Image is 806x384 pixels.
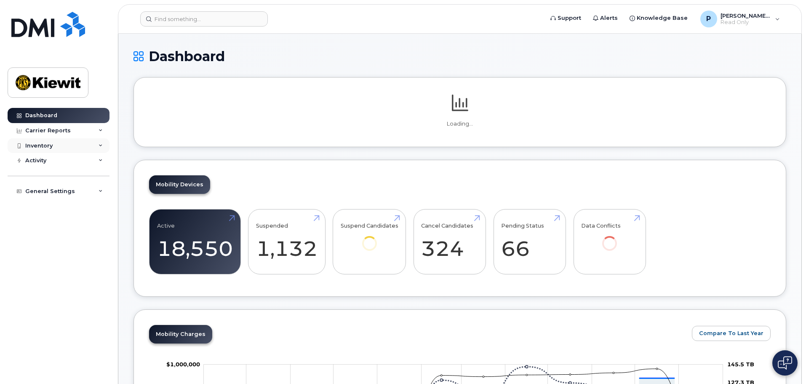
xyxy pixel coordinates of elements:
[581,214,638,263] a: Data Conflicts
[778,356,792,370] img: Open chat
[501,214,558,270] a: Pending Status 66
[166,361,200,368] g: $0
[692,326,771,341] button: Compare To Last Year
[727,361,754,368] tspan: 145.5 TB
[149,175,210,194] a: Mobility Devices
[699,329,763,337] span: Compare To Last Year
[341,214,398,263] a: Suspend Candidates
[133,49,786,64] h1: Dashboard
[256,214,318,270] a: Suspended 1,132
[166,361,200,368] tspan: $1,000,000
[149,120,771,128] p: Loading...
[421,214,478,270] a: Cancel Candidates 324
[149,325,212,344] a: Mobility Charges
[157,214,233,270] a: Active 18,550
